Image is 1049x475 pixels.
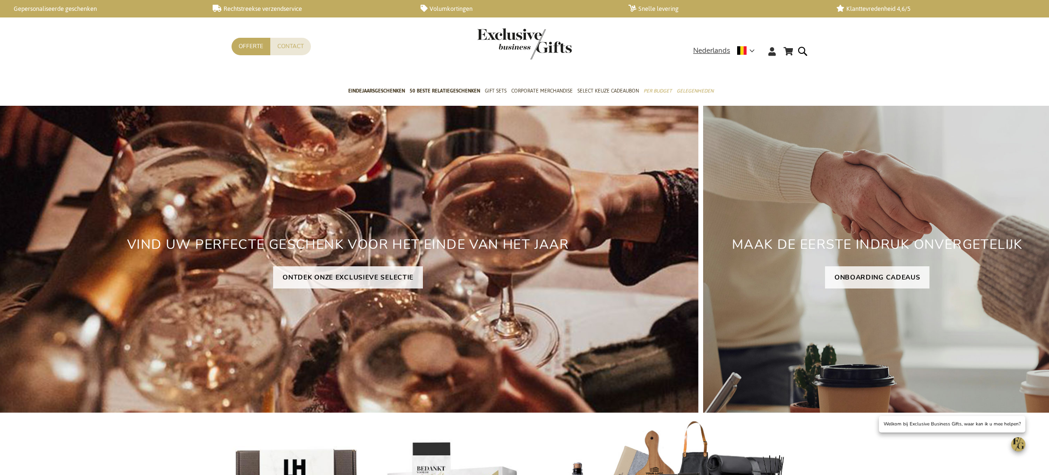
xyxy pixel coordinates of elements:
[825,266,930,288] a: ONBOARDING CADEAUS
[677,86,714,96] span: Gelegenheden
[477,28,572,59] img: Exclusive Business gifts logo
[421,5,613,13] a: Volumkortingen
[5,5,198,13] a: Gepersonaliseerde geschenken
[270,38,311,55] a: Contact
[410,86,480,96] span: 50 beste relatiegeschenken
[348,86,405,96] span: Eindejaarsgeschenken
[628,5,821,13] a: Snelle levering
[577,86,639,96] span: Select Keuze Cadeaubon
[485,86,507,96] span: Gift Sets
[273,266,423,288] a: ONTDEK ONZE EXCLUSIEVE SELECTIE
[693,45,730,56] span: Nederlands
[693,45,761,56] div: Nederlands
[644,86,672,96] span: Per Budget
[511,86,573,96] span: Corporate Merchandise
[836,5,1029,13] a: Klanttevredenheid 4,6/5
[213,5,405,13] a: Rechtstreekse verzendservice
[232,38,270,55] a: Offerte
[477,28,524,59] a: store logo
